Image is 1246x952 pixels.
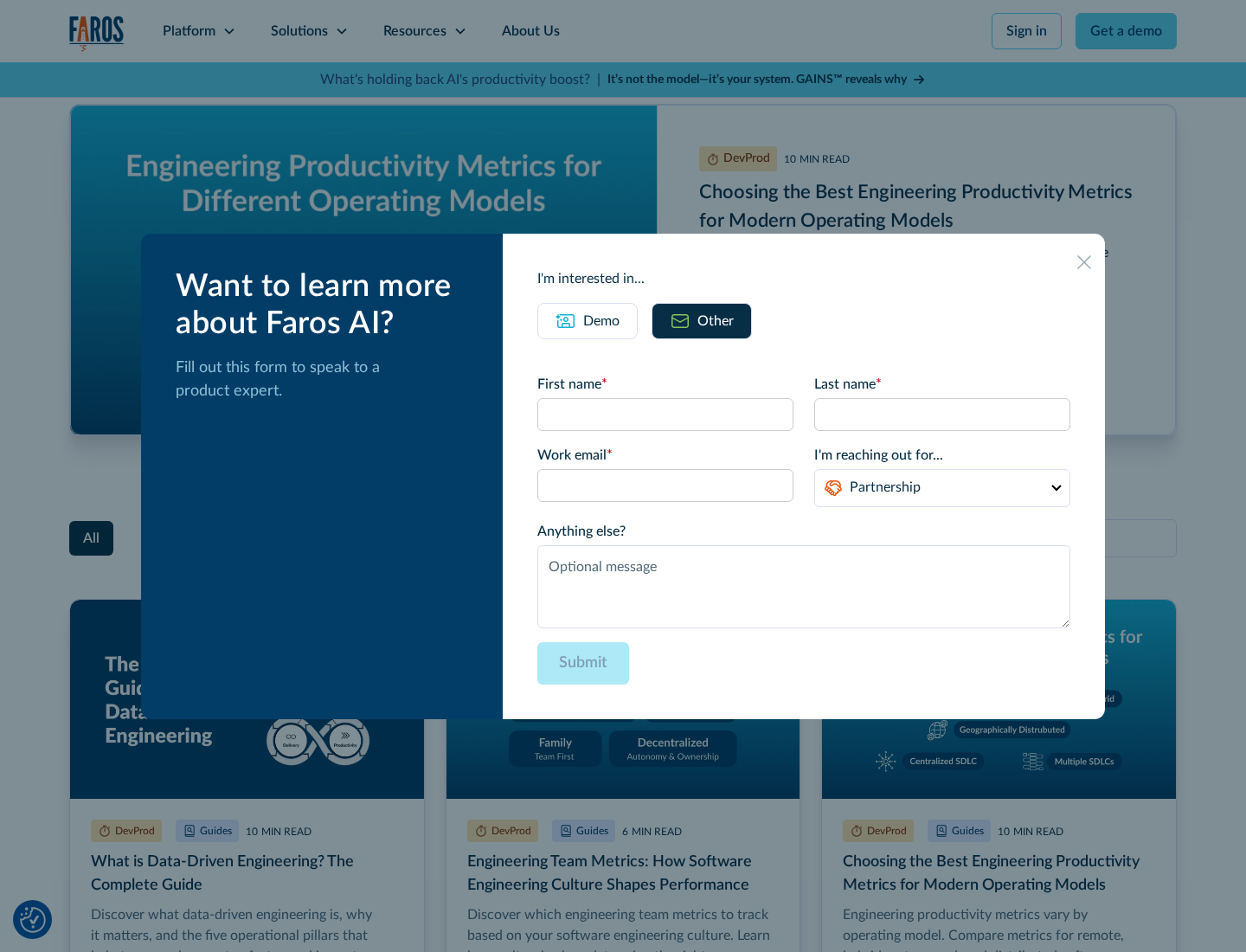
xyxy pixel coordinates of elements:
[537,445,793,466] label: Work email
[583,311,620,331] div: Demo
[176,268,475,343] div: Want to learn more about Faros AI?
[537,268,1070,289] div: I'm interested in...
[537,642,629,685] input: Submit
[537,521,1070,542] label: Anything else?
[537,374,793,395] label: First name
[814,374,1070,395] label: Last name
[537,374,1070,685] form: Email Form
[814,445,1070,466] label: I'm reaching out for...
[697,311,734,331] div: Other
[176,357,475,403] p: Fill out this form to speak to a product expert.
